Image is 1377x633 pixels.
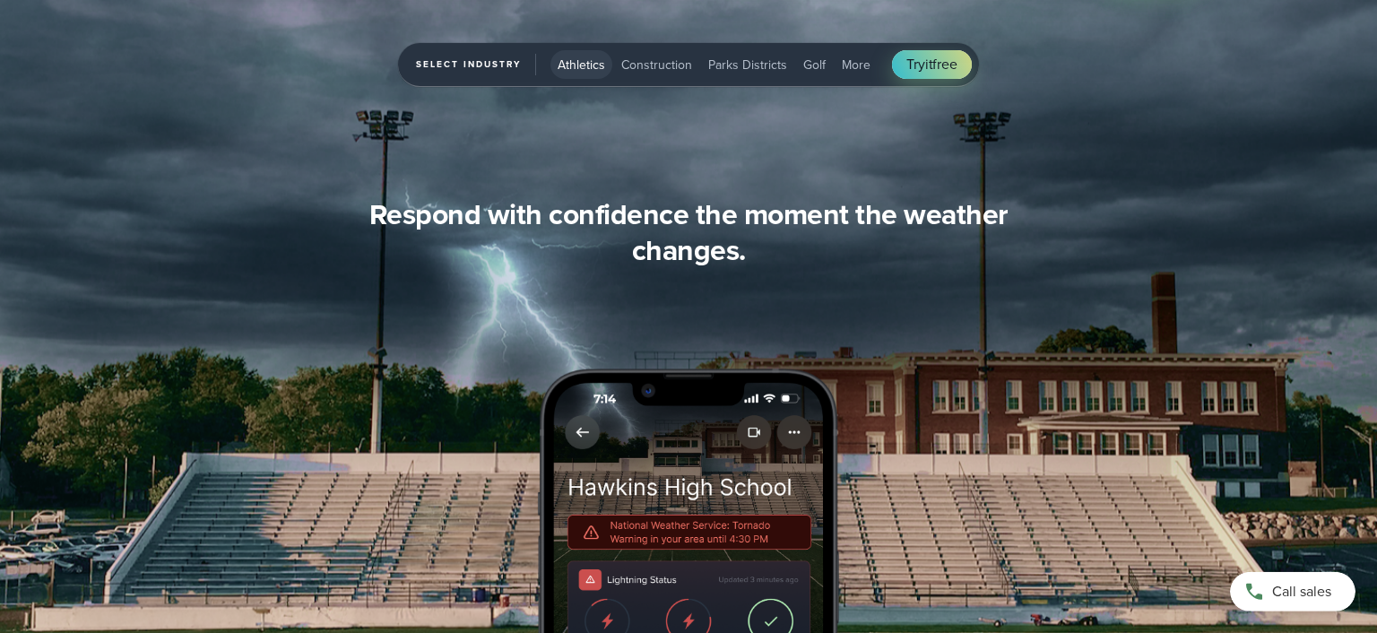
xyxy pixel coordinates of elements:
[1230,572,1355,611] a: Call sales
[701,50,794,79] button: Parks Districts
[1272,581,1331,603] span: Call sales
[416,54,536,75] span: Select Industry
[803,56,826,74] span: Golf
[614,50,699,79] button: Construction
[925,54,933,74] span: it
[835,50,878,79] button: More
[708,56,787,74] span: Parks Districts
[842,56,870,74] span: More
[558,56,605,74] span: Athletics
[906,54,957,75] span: Try free
[621,56,692,74] span: Construction
[796,50,833,79] button: Golf
[550,50,612,79] button: Athletics
[892,50,971,79] a: Tryitfree
[344,196,1033,268] h3: Respond with confidence the moment the weather changes.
